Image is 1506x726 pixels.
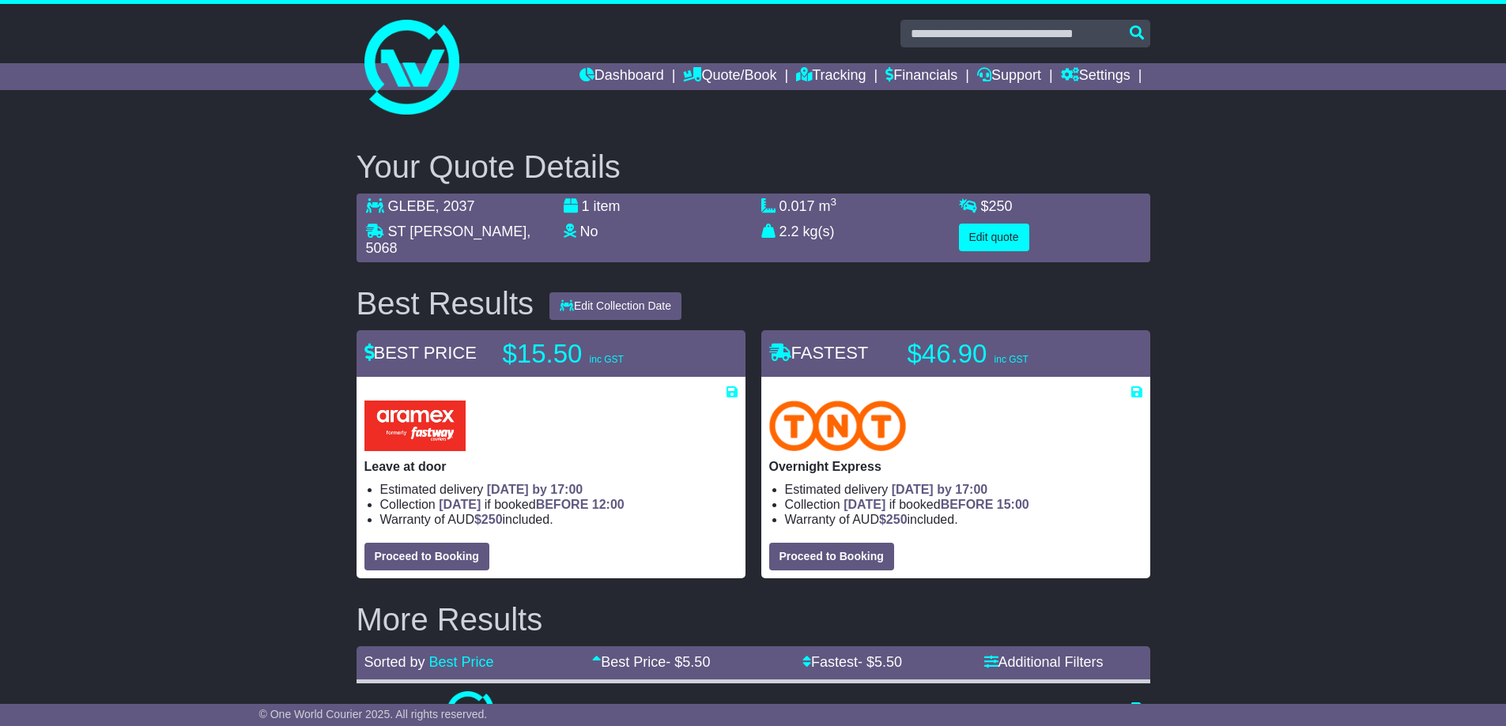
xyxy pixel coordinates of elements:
span: © One World Courier 2025. All rights reserved. [259,708,488,720]
span: m [819,198,837,214]
li: Warranty of AUD included. [380,512,738,527]
span: 250 [989,198,1013,214]
span: [DATE] by 17:00 [487,483,583,496]
span: ST [PERSON_NAME] [388,224,527,239]
span: 15:00 [997,498,1029,511]
button: Proceed to Booking [364,543,489,570]
a: Support [977,63,1041,90]
p: Overnight Express [769,459,1142,474]
img: TNT Domestic: Overnight Express [769,401,907,451]
p: $15.50 [503,338,700,370]
li: Collection [380,497,738,512]
span: BEFORE [536,498,589,511]
span: , 2037 [436,198,475,214]
button: Edit quote [959,224,1029,251]
span: kg(s) [803,224,835,239]
span: item [594,198,621,214]
span: [DATE] [439,498,481,511]
span: No [580,224,598,239]
span: 12:00 [592,498,625,511]
li: Estimated delivery [785,482,1142,497]
a: Additional Filters [984,654,1104,670]
span: , 5068 [366,224,531,257]
span: 250 [481,513,503,526]
span: 5.50 [682,654,710,670]
li: Estimated delivery [380,482,738,497]
span: BEFORE [941,498,994,511]
span: BEST PRICE [364,343,477,363]
h2: More Results [357,602,1150,637]
p: Leave at door [364,459,738,474]
span: inc GST [995,354,1029,365]
span: 5.50 [874,654,902,670]
span: 2.2 [779,224,799,239]
a: Best Price [429,654,494,670]
a: Financials [885,63,957,90]
span: inc GST [590,354,624,365]
button: Proceed to Booking [769,543,894,570]
span: $ [879,513,908,526]
span: [DATE] [844,498,885,511]
button: Edit Collection Date [549,292,681,320]
img: Aramex: Leave at door [364,401,466,451]
li: Warranty of AUD included. [785,512,1142,527]
p: $46.90 [908,338,1105,370]
a: Settings [1061,63,1130,90]
span: [DATE] by 17:00 [892,483,988,496]
h2: Your Quote Details [357,149,1150,184]
a: Fastest- $5.50 [802,654,902,670]
a: Tracking [796,63,866,90]
span: if booked [439,498,624,511]
span: FASTEST [769,343,869,363]
sup: 3 [831,196,837,208]
span: $ [981,198,1013,214]
span: if booked [844,498,1029,511]
span: - $ [666,654,710,670]
a: Dashboard [579,63,664,90]
span: $ [474,513,503,526]
span: 250 [886,513,908,526]
div: Best Results [349,286,542,321]
span: 0.017 [779,198,815,214]
li: Collection [785,497,1142,512]
span: Sorted by [364,654,425,670]
span: 1 [582,198,590,214]
span: - $ [858,654,902,670]
a: Best Price- $5.50 [592,654,710,670]
a: Quote/Book [683,63,776,90]
span: GLEBE [388,198,436,214]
